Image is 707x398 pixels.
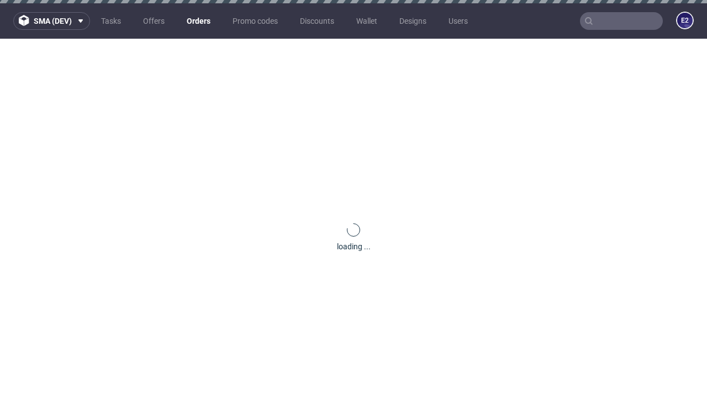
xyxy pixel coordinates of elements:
[136,12,171,30] a: Offers
[13,12,90,30] button: sma (dev)
[226,12,284,30] a: Promo codes
[180,12,217,30] a: Orders
[293,12,341,30] a: Discounts
[337,241,371,252] div: loading ...
[677,13,693,28] figcaption: e2
[350,12,384,30] a: Wallet
[442,12,474,30] a: Users
[393,12,433,30] a: Designs
[94,12,128,30] a: Tasks
[34,17,72,25] span: sma (dev)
